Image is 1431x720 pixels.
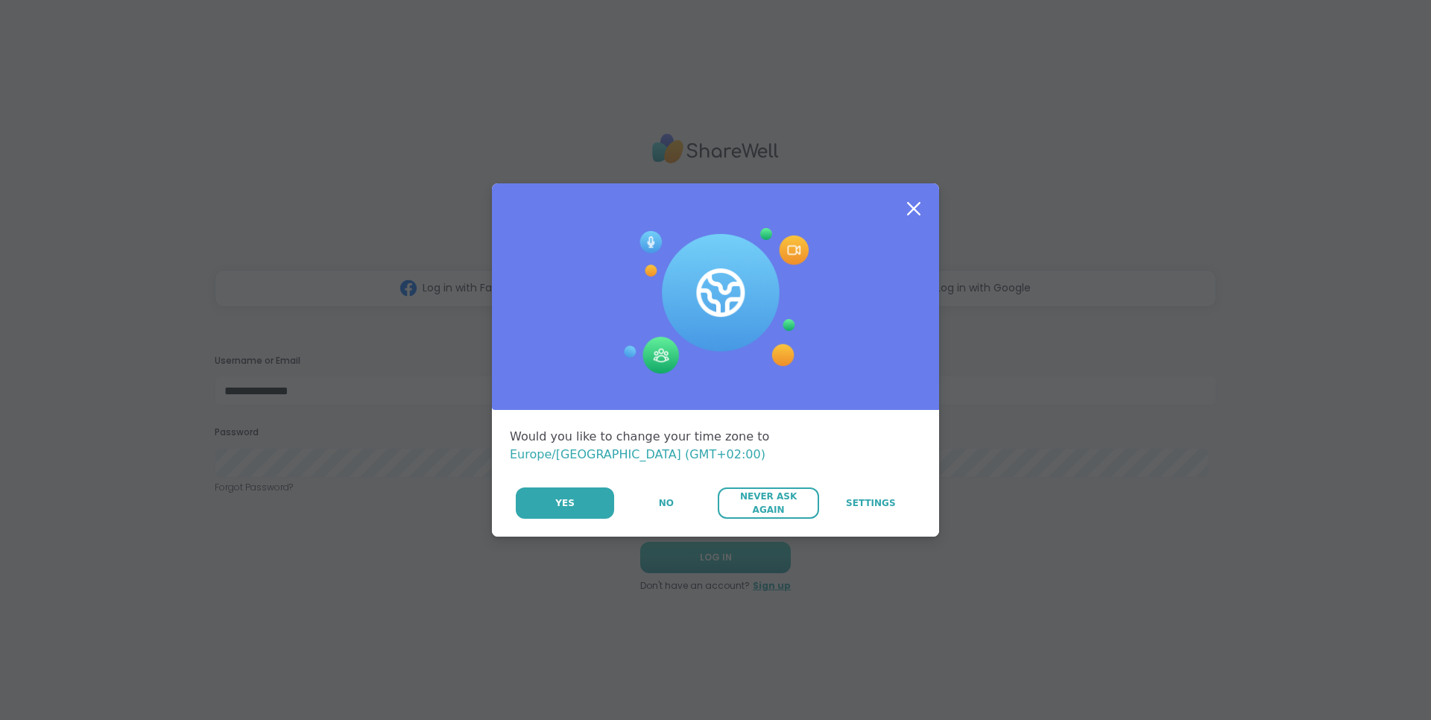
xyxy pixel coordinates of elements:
[622,228,809,374] img: Session Experience
[516,487,614,519] button: Yes
[555,496,575,510] span: Yes
[821,487,921,519] a: Settings
[616,487,716,519] button: No
[659,496,674,510] span: No
[510,428,921,464] div: Would you like to change your time zone to
[725,490,811,517] span: Never Ask Again
[846,496,896,510] span: Settings
[510,447,765,461] span: Europe/[GEOGRAPHIC_DATA] (GMT+02:00)
[718,487,818,519] button: Never Ask Again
